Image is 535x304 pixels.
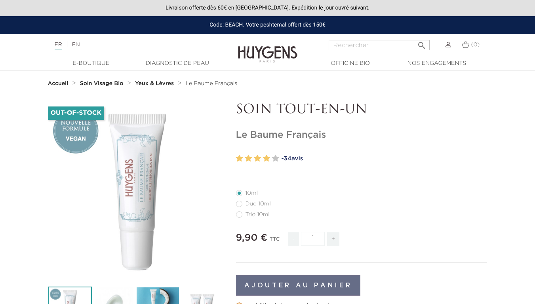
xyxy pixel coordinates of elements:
label: 1 [236,153,243,164]
h1: Le Baume Français [236,129,487,141]
a: Officine Bio [311,59,390,68]
a: FR [55,42,62,50]
label: Duo 10ml [236,201,280,207]
label: Trio 10ml [236,211,279,218]
label: 5 [272,153,279,164]
input: Quantité [301,232,325,246]
img: Huygens [238,33,297,64]
i:  [417,38,426,48]
span: 9,90 € [236,233,268,243]
a: Accueil [48,80,70,87]
input: Rechercher [329,40,430,50]
span: (0) [471,42,480,47]
span: + [327,232,340,246]
label: 4 [263,153,270,164]
strong: Accueil [48,81,69,86]
a: E-Boutique [51,59,131,68]
a: Nos engagements [397,59,476,68]
a: -34avis [282,153,487,165]
a: Soin Visage Bio [80,80,126,87]
p: SOIN TOUT-EN-UN [236,103,487,118]
strong: Soin Visage Bio [80,81,124,86]
label: 3 [254,153,261,164]
div: | [51,40,217,49]
div: TTC [269,231,280,252]
span: - [288,232,299,246]
span: Le Baume Français [185,81,237,86]
li: Out-of-Stock [48,106,105,120]
a: Diagnostic de peau [138,59,217,68]
a: EN [72,42,80,47]
strong: Yeux & Lèvres [135,81,174,86]
label: 10ml [236,190,267,196]
label: 2 [245,153,252,164]
span: 34 [284,156,291,161]
a: Yeux & Lèvres [135,80,176,87]
a: Le Baume Français [185,80,237,87]
button:  [415,38,429,48]
button: Ajouter au panier [236,275,361,296]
